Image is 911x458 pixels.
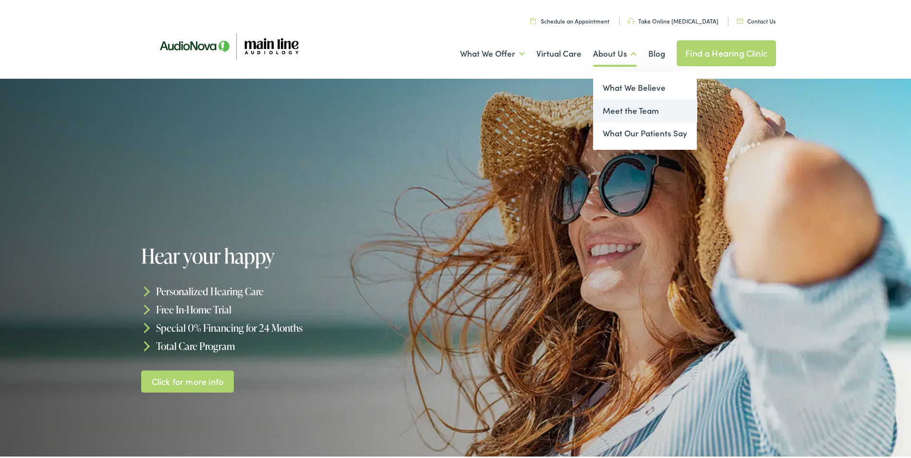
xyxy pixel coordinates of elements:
[648,34,665,70] a: Blog
[593,97,697,121] a: Meet the Team
[141,368,234,391] a: Click for more info
[628,15,718,23] a: Take Online [MEDICAL_DATA]
[737,17,743,22] img: utility icon
[593,74,697,97] a: What We Believe
[141,299,460,317] li: Free In-Home Trial
[677,38,776,64] a: Find a Hearing Clinic
[628,16,634,22] img: utility icon
[141,317,460,335] li: Special 0% Financing for 24 Months
[530,15,609,23] a: Schedule an Appointment
[593,34,637,70] a: About Us
[141,335,460,353] li: Total Care Program
[530,16,536,22] img: utility icon
[737,15,776,23] a: Contact Us
[460,34,525,70] a: What We Offer
[593,120,697,143] a: What Our Patients Say
[141,243,460,265] h1: Hear your happy
[536,34,582,70] a: Virtual Care
[141,280,460,299] li: Personalized Hearing Care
